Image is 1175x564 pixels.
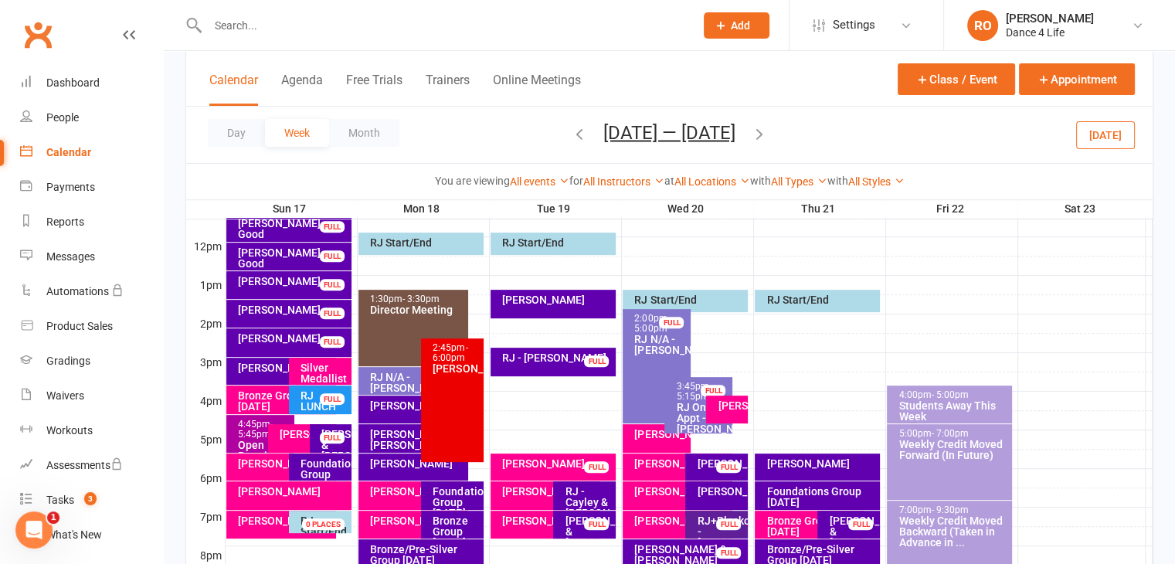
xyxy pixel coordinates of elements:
[634,313,669,334] span: - 5:00pm
[1006,25,1094,39] div: Dance 4 Life
[584,355,609,367] div: FULL
[369,515,465,526] div: [PERSON_NAME]
[432,363,481,374] div: [PERSON_NAME]
[501,515,597,526] div: [PERSON_NAME]
[369,486,465,497] div: [PERSON_NAME]
[501,486,597,497] div: [PERSON_NAME]
[237,440,291,472] div: Open Practice Class
[501,352,613,363] div: RJ - [PERSON_NAME]
[827,175,848,187] strong: with
[885,199,1017,219] th: Fri 22
[84,492,97,505] span: 3
[300,362,348,395] div: Silver Medallist Group
[833,8,875,42] span: Settings
[46,528,102,541] div: What's New
[489,199,621,219] th: Tue 19
[302,518,345,530] div: 0 PLACES
[696,486,745,497] div: [PERSON_NAME]
[1019,63,1135,95] button: Appointment
[369,400,465,411] div: [PERSON_NAME]
[898,439,1009,460] div: Weekly Credit Moved Forward (In Future)
[426,73,470,106] button: Trainers
[369,372,465,393] div: RJ N/A - [PERSON_NAME]
[300,390,348,412] div: RJ LUNCH
[750,175,771,187] strong: with
[186,430,225,449] th: 5pm
[771,175,827,188] a: All Types
[237,486,348,497] div: [PERSON_NAME]
[20,170,163,205] a: Payments
[704,12,769,39] button: Add
[300,458,348,491] div: Foundations Group [DATE]
[766,515,861,537] div: Bronze Group [DATE]
[716,461,741,473] div: FULL
[435,175,510,187] strong: You are viewing
[186,468,225,488] th: 6pm
[20,309,163,344] a: Product Sales
[369,294,465,304] div: 1:30pm
[225,199,357,219] th: Sun 17
[346,73,402,106] button: Free Trials
[20,66,163,100] a: Dashboard
[46,111,79,124] div: People
[237,420,291,440] div: 4:45pm
[766,294,877,305] div: RJ Start/End
[20,483,163,518] a: Tasks 3
[186,352,225,372] th: 3pm
[848,175,905,188] a: All Styles
[633,294,745,305] div: RJ Start/End
[717,400,745,411] div: [PERSON_NAME]
[46,320,113,332] div: Product Sales
[281,73,323,106] button: Agenda
[186,391,225,410] th: 4pm
[493,73,581,106] button: Online Meetings
[432,343,481,363] div: 2:45pm
[15,511,53,549] iframe: Intercom live chat
[46,76,100,89] div: Dashboard
[46,389,84,402] div: Waivers
[320,250,345,262] div: FULL
[46,459,123,471] div: Assessments
[564,486,613,518] div: RJ - Cayley & [PERSON_NAME]
[510,175,569,188] a: All events
[46,285,109,297] div: Automations
[321,429,348,461] div: [PERSON_NAME] & [PERSON_NAME]
[208,119,265,147] button: Day
[501,294,613,305] div: [PERSON_NAME]
[237,333,348,344] div: [PERSON_NAME]
[659,317,684,328] div: FULL
[848,518,873,530] div: FULL
[621,199,753,219] th: Wed 20
[237,218,348,240] div: [PERSON_NAME] Good
[583,175,664,188] a: All Instructors
[46,216,84,228] div: Reports
[20,379,163,413] a: Waivers
[766,486,877,508] div: Foundations Group [DATE]
[753,199,885,219] th: Thu 21
[320,393,345,405] div: FULL
[369,304,465,315] div: Director Meeting
[898,63,1015,95] button: Class / Event
[320,336,345,348] div: FULL
[237,390,333,412] div: Bronze Group [DATE]
[20,413,163,448] a: Workouts
[633,334,688,355] div: RJ N/A - [PERSON_NAME]
[402,294,440,304] span: - 3:30pm
[584,518,609,530] div: FULL
[19,15,57,54] a: Clubworx
[237,458,333,469] div: [PERSON_NAME]
[696,458,745,469] div: [PERSON_NAME]
[320,307,345,319] div: FULL
[675,382,729,402] div: 3:45pm
[501,237,613,248] div: RJ Start/End
[20,274,163,309] a: Automations
[186,275,225,294] th: 1pm
[237,362,333,373] div: [PERSON_NAME]
[633,429,688,440] div: [PERSON_NAME]
[20,205,163,240] a: Reports
[931,389,968,400] span: - 5:00pm
[320,432,345,443] div: FULL
[603,121,735,143] button: [DATE] — [DATE]
[238,419,273,440] span: - 5:45pm
[369,429,465,450] div: [PERSON_NAME] & [PERSON_NAME]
